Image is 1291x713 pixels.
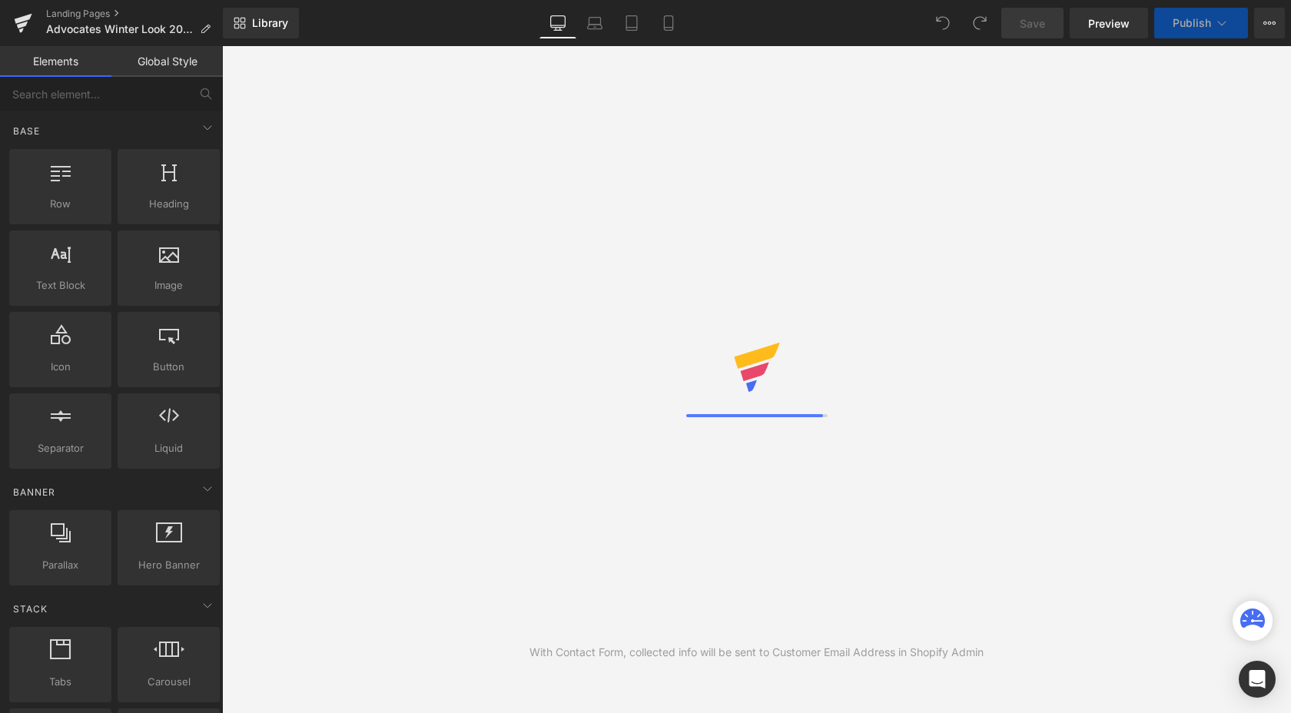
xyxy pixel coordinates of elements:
span: Row [14,196,107,212]
div: Open Intercom Messenger [1239,661,1276,698]
span: Save [1020,15,1045,32]
span: Carousel [122,674,215,690]
span: Separator [14,440,107,456]
span: Parallax [14,557,107,573]
span: Heading [122,196,215,212]
a: Laptop [576,8,613,38]
span: Stack [12,602,49,616]
span: Liquid [122,440,215,456]
span: Publish [1173,17,1211,29]
span: Base [12,124,41,138]
span: Image [122,277,215,293]
span: Hero Banner [122,557,215,573]
span: Advocates Winter Look 2025 [46,23,194,35]
a: Global Style [111,46,223,77]
button: More [1254,8,1285,38]
span: Button [122,359,215,375]
a: Mobile [650,8,687,38]
a: New Library [223,8,299,38]
span: Tabs [14,674,107,690]
a: Preview [1070,8,1148,38]
button: Redo [964,8,995,38]
span: Preview [1088,15,1130,32]
a: Tablet [613,8,650,38]
a: Desktop [539,8,576,38]
a: Landing Pages [46,8,223,20]
button: Publish [1154,8,1248,38]
button: Undo [928,8,958,38]
span: Text Block [14,277,107,293]
span: Icon [14,359,107,375]
span: Banner [12,485,57,499]
div: With Contact Form, collected info will be sent to Customer Email Address in Shopify Admin [529,644,984,661]
span: Library [252,16,288,30]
